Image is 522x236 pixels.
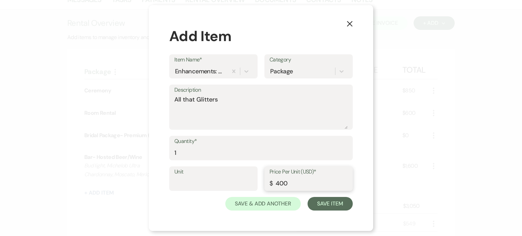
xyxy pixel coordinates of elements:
label: Price Per Unit (USD)* [269,167,348,177]
div: Package [270,67,293,76]
label: Unit [174,167,253,177]
button: Save Item [308,197,353,211]
textarea: All that Glitters [174,95,348,129]
label: Item Name* [174,55,253,65]
label: Description [174,85,348,95]
label: Quantity* [174,137,348,146]
label: Category [269,55,348,65]
div: Add Item [169,25,353,47]
button: Save & Add Another [225,197,301,211]
div: $ [269,179,273,188]
div: Enhancements: Candelight Package [175,67,226,76]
